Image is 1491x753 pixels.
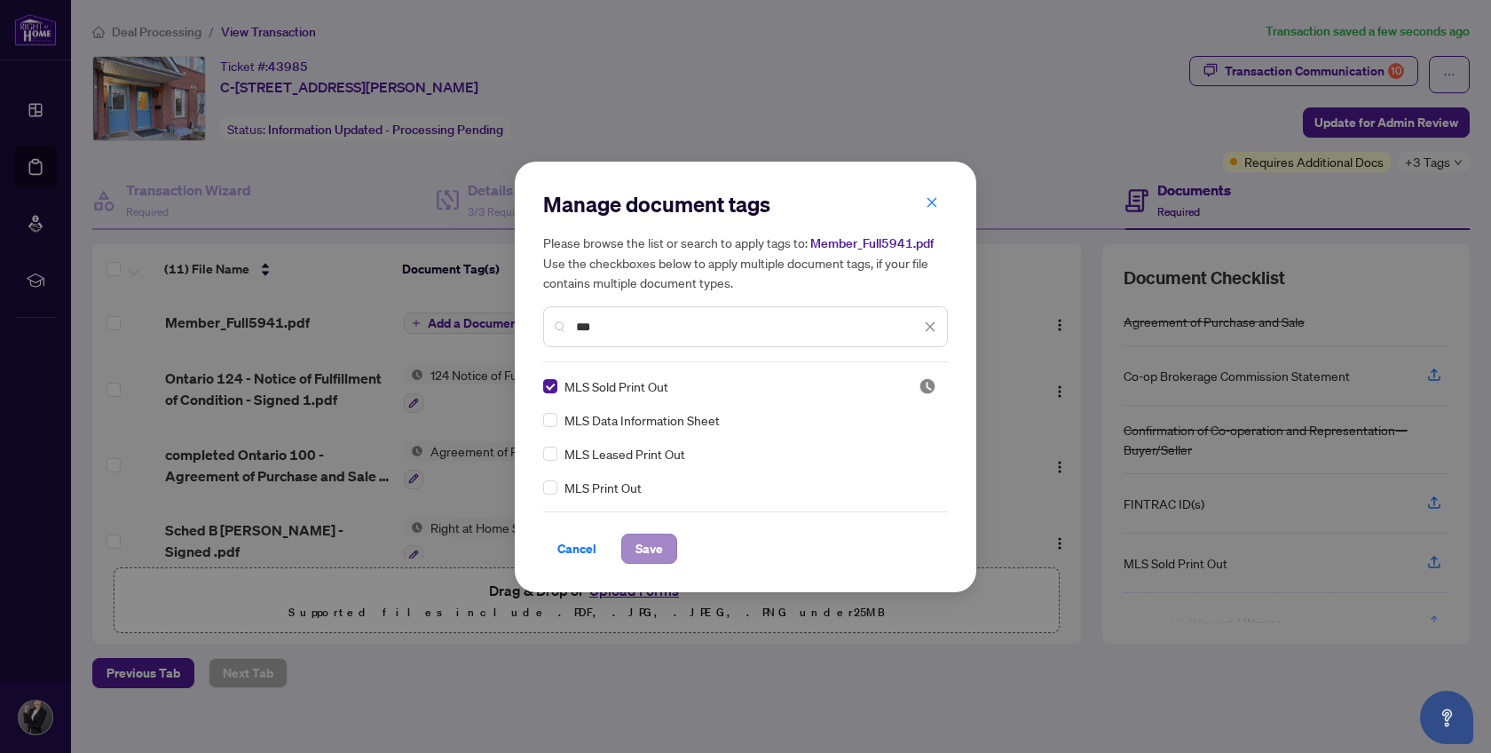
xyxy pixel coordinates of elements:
[543,190,948,218] h2: Manage document tags
[564,478,642,497] span: MLS Print Out
[919,377,936,395] span: Pending Review
[924,321,936,333] span: close
[543,534,611,564] button: Cancel
[621,534,677,564] button: Save
[564,376,668,396] span: MLS Sold Print Out
[564,444,685,464] span: MLS Leased Print Out
[557,535,596,563] span: Cancel
[810,235,934,251] span: Member_Full5941.pdf
[926,196,938,209] span: close
[543,233,948,292] h5: Please browse the list or search to apply tags to: Use the checkboxes below to apply multiple doc...
[635,535,663,563] span: Save
[564,410,720,430] span: MLS Data Information Sheet
[919,377,936,395] img: status
[1420,691,1473,744] button: Open asap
